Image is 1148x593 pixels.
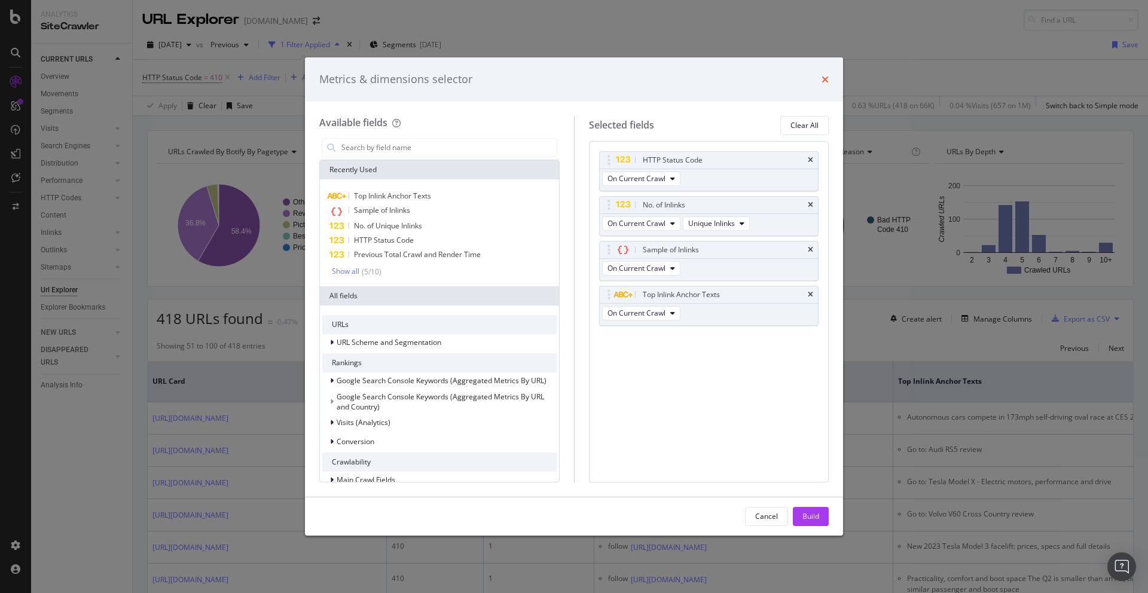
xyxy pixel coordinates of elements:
[607,308,665,318] span: On Current Crawl
[337,337,441,347] span: URL Scheme and Segmentation
[320,160,559,179] div: Recently Used
[688,218,735,228] span: Unique Inlinks
[337,475,395,485] span: Main Crawl Fields
[337,375,546,386] span: Google Search Console Keywords (Aggregated Metrics By URL)
[599,196,819,236] div: No. of InlinkstimesOn Current CrawlUnique Inlinks
[322,453,557,472] div: Crawlability
[319,72,472,87] div: Metrics & dimensions selector
[602,306,680,320] button: On Current Crawl
[359,267,381,277] div: ( 5 / 10 )
[808,201,813,209] div: times
[340,139,557,157] input: Search by field name
[354,191,431,201] span: Top Inlink Anchor Texts
[599,286,819,326] div: Top Inlink Anchor TextstimesOn Current Crawl
[822,72,829,87] div: times
[599,151,819,191] div: HTTP Status CodetimesOn Current Crawl
[602,216,680,231] button: On Current Crawl
[755,511,778,521] div: Cancel
[643,199,685,211] div: No. of Inlinks
[599,241,819,281] div: Sample of InlinkstimesOn Current Crawl
[607,173,665,184] span: On Current Crawl
[354,249,481,259] span: Previous Total Crawl and Render Time
[337,392,544,412] span: Google Search Console Keywords (Aggregated Metrics By URL and Country)
[643,289,720,301] div: Top Inlink Anchor Texts
[602,172,680,186] button: On Current Crawl
[607,263,665,273] span: On Current Crawl
[1107,552,1136,581] div: Open Intercom Messenger
[337,436,374,447] span: Conversion
[354,235,414,245] span: HTTP Status Code
[643,154,703,166] div: HTTP Status Code
[808,291,813,298] div: times
[354,221,422,231] span: No. of Unique Inlinks
[322,353,557,372] div: Rankings
[790,120,819,130] div: Clear All
[354,205,410,215] span: Sample of Inlinks
[305,57,843,536] div: modal
[322,392,557,412] div: This group is disabled
[793,507,829,526] button: Build
[808,157,813,164] div: times
[602,261,680,276] button: On Current Crawl
[332,267,359,276] div: Show all
[780,116,829,135] button: Clear All
[320,286,559,305] div: All fields
[683,216,750,231] button: Unique Inlinks
[589,118,654,132] div: Selected fields
[322,315,557,334] div: URLs
[337,417,390,427] span: Visits (Analytics)
[808,246,813,253] div: times
[802,511,819,521] div: Build
[319,116,387,129] div: Available fields
[643,244,699,256] div: Sample of Inlinks
[745,507,788,526] button: Cancel
[607,218,665,228] span: On Current Crawl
